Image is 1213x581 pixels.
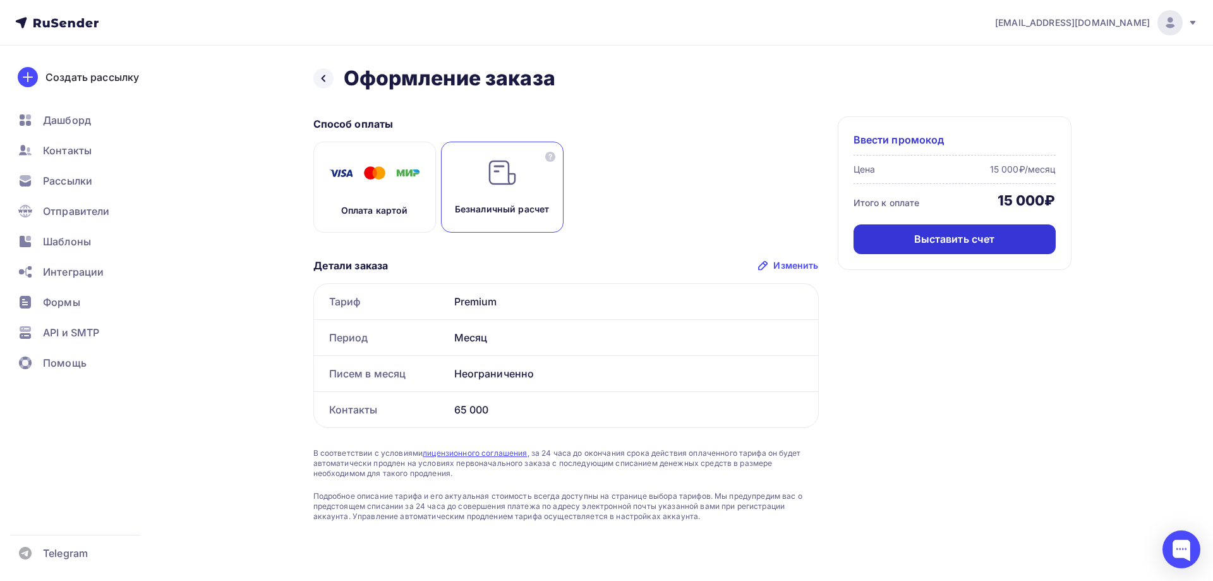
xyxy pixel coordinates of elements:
[449,392,818,427] div: 65 000
[313,448,819,479] span: В соответствии с условиями , за 24 часа до окончания срока действия оплаченного тарифа он будет а...
[43,113,91,128] span: Дашборд
[313,258,389,273] p: Детали заказа
[344,66,555,91] h2: Оформление заказа
[43,325,99,340] span: API и SMTP
[43,173,92,188] span: Рассылки
[449,320,818,355] div: Месяц
[10,168,160,193] a: Рассылки
[43,234,91,249] span: Шаблоны
[314,320,449,355] div: Период
[455,203,550,216] p: Безналичный расчет
[341,204,408,217] p: Оплата картой
[43,295,80,310] span: Формы
[10,138,160,163] a: Контакты
[449,284,818,319] div: Premium
[773,259,818,272] div: Изменить
[10,229,160,254] a: Шаблоны
[314,284,449,319] div: Тариф
[423,448,527,458] a: лицензионного соглашения
[995,16,1150,29] span: [EMAIL_ADDRESS][DOMAIN_NAME]
[854,163,876,176] div: Цена
[449,356,818,391] div: Неограниченно
[854,197,920,209] div: Итого к оплате
[914,232,995,247] div: Выставить счет
[43,546,88,561] span: Telegram
[314,392,449,427] div: Контакты
[998,192,1056,209] div: 15 000₽
[313,116,819,131] p: Способ оплаты
[10,290,160,315] a: Формы
[990,163,1056,176] div: 15 000₽/месяц
[45,70,139,85] div: Создать рассылку
[313,491,819,522] span: Подробное описание тарифа и его актуальная стоимость всегда доступны на странице выбора тарифов. ...
[43,264,104,279] span: Интеграции
[43,204,110,219] span: Отправители
[854,132,944,147] span: Ввести промокод
[10,107,160,133] a: Дашборд
[43,355,87,370] span: Помощь
[314,356,449,391] div: Писем в месяц
[43,143,92,158] span: Контакты
[10,199,160,224] a: Отправители
[995,10,1198,35] a: [EMAIL_ADDRESS][DOMAIN_NAME]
